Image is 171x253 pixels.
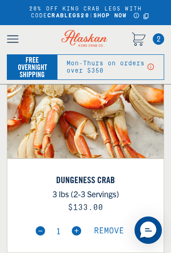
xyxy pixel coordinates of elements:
div: Messenger Dummy Widget [135,216,162,244]
a: Dungeness Crab [7,174,164,185]
a: Announcement Bar Modal [133,13,140,19]
a: Remove [94,227,124,235]
img: open mobile menu [7,35,19,42]
div: Mon-Thurs on orders over $350 [67,60,146,74]
img: Alaskan King Crab Co. logo [54,22,115,54]
div: Free Overnight Shipping [12,56,52,78]
strong: CRABLEGS20 [47,13,89,19]
p: 3 lbs (2-3 Servings) [7,188,164,200]
a: Cart [132,32,145,47]
span: 2 [153,33,164,45]
span: $133.00 [68,203,103,212]
img: minus [36,226,45,236]
img: plus [72,226,81,236]
div: 20% OFF KING CRAB LEGS WITH CODE | [7,6,164,20]
img: Dungeness Crab - 3 lbs (2-3 Servings) [7,44,164,201]
span: Remove [94,226,124,236]
a: Cart [153,33,164,45]
a: SHOP NOW [93,13,127,19]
